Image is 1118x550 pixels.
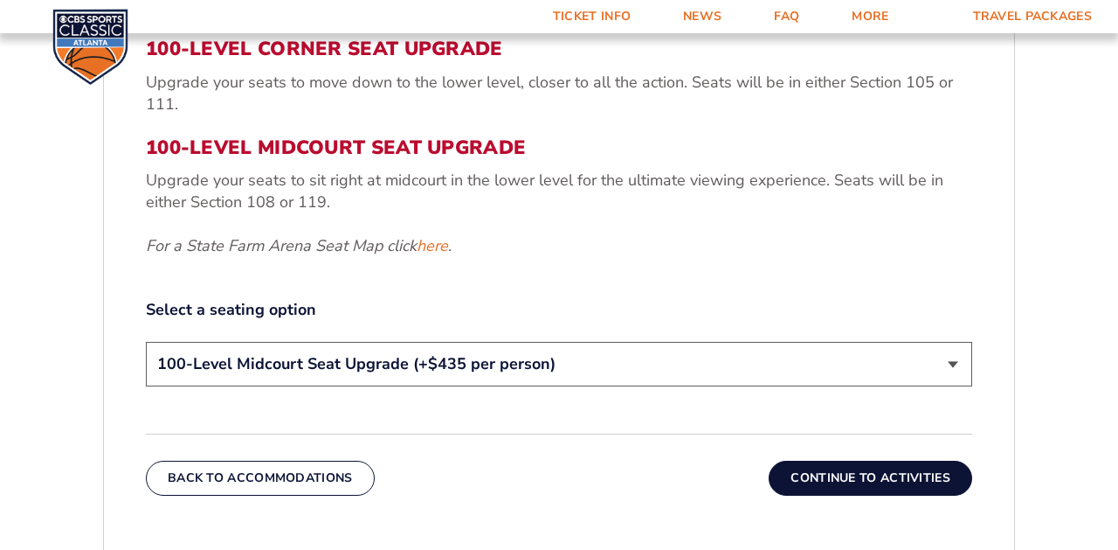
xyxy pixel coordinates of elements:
[146,72,972,115] p: Upgrade your seats to move down to the lower level, closer to all the action. Seats will be in ei...
[146,170,972,213] p: Upgrade your seats to sit right at midcourt in the lower level for the ultimate viewing experienc...
[146,461,375,496] button: Back To Accommodations
[417,235,448,257] a: here
[146,299,972,321] label: Select a seating option
[146,38,972,60] h3: 100-Level Corner Seat Upgrade
[146,235,452,256] em: For a State Farm Arena Seat Map click .
[52,9,128,85] img: CBS Sports Classic
[146,136,972,159] h3: 100-Level Midcourt Seat Upgrade
[769,461,972,496] button: Continue To Activities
